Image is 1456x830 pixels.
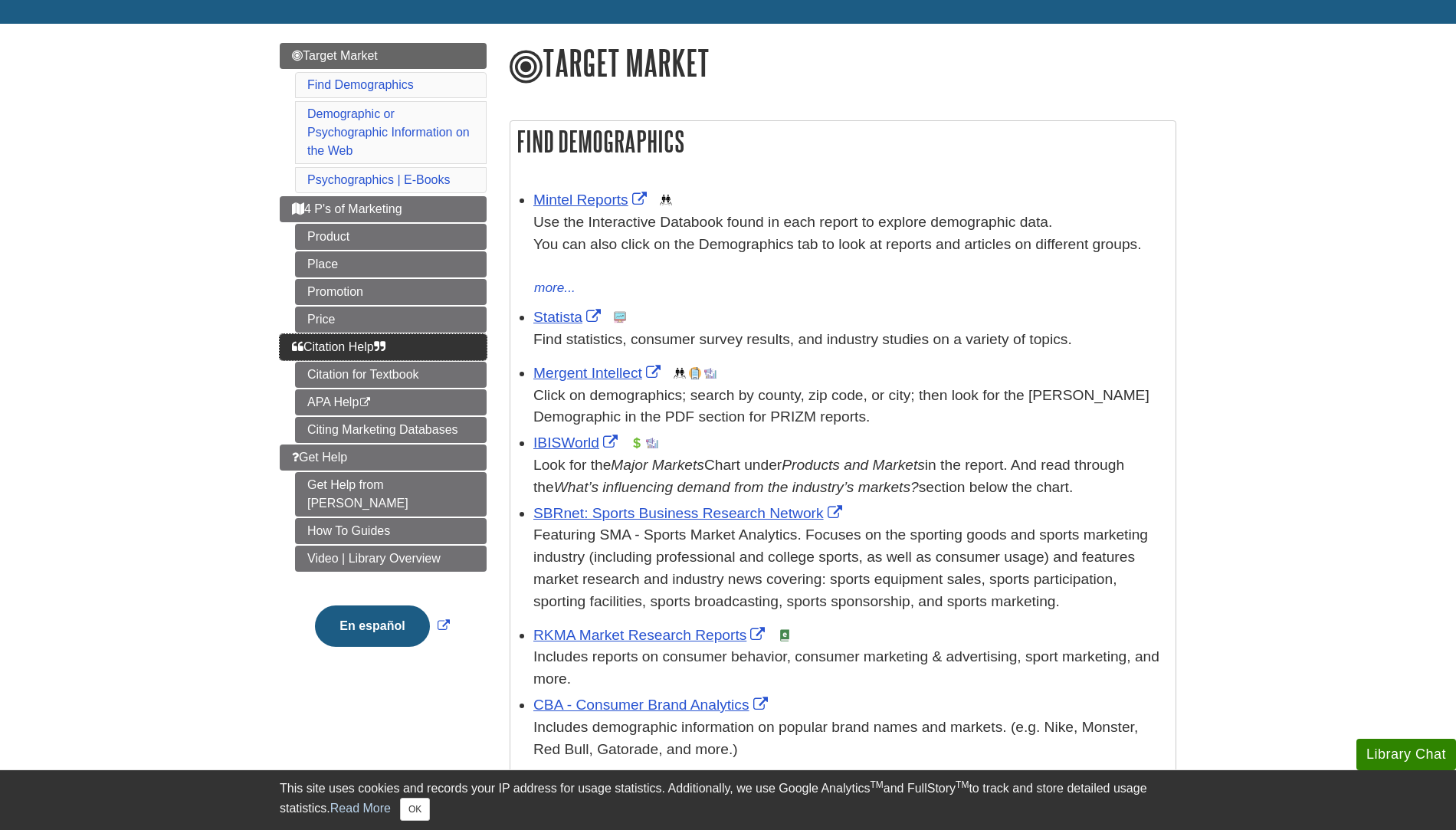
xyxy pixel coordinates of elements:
[533,717,1168,761] div: Includes demographic information on popular brand names and markets. (e.g. Nike, Monster, Red Bul...
[292,49,378,62] span: Target Market
[533,329,1168,351] p: Find statistics, consumer survey results, and industry studies on a variety of topics.
[359,398,372,408] i: This link opens in a new window
[295,546,487,572] a: Video | Library Overview
[280,445,487,471] a: Get Help
[280,196,487,222] a: 4 P's of Marketing
[533,524,1168,612] p: Featuring SMA - Sports Market Analytics. Focuses on the sporting goods and sports marketing indus...
[510,121,1176,162] h2: Find Demographics
[295,279,487,305] a: Promotion
[533,627,769,643] a: Link opens in new window
[533,192,651,208] a: Link opens in new window
[295,518,487,544] a: How To Guides
[779,629,791,641] img: e-Book
[295,224,487,250] a: Product
[292,340,385,353] span: Citation Help
[307,107,470,157] a: Demographic or Psychographic Information on the Web
[554,479,919,495] i: What’s influencing demand from the industry’s markets?
[674,367,686,379] img: Demographics
[533,505,846,521] a: Link opens in new window
[311,619,453,632] a: Link opens in new window
[533,454,1168,499] div: Look for the Chart under in the report. And read through the section below the chart.
[307,173,450,186] a: Psychographics | E-Books
[533,309,605,325] a: Link opens in new window
[631,437,643,449] img: Financial Report
[689,367,701,379] img: Company Information
[280,334,487,360] a: Citation Help
[614,311,626,323] img: Statistics
[646,437,658,449] img: Industry Report
[295,417,487,443] a: Citing Marketing Databases
[280,779,1176,821] div: This site uses cookies and records your IP address for usage statistics. Additionally, we use Goo...
[315,605,429,647] button: En español
[295,389,487,415] a: APA Help
[660,194,672,206] img: Demographics
[533,277,576,299] button: more...
[400,798,430,821] button: Close
[956,779,969,790] sup: TM
[533,435,621,451] a: Link opens in new window
[280,43,487,69] a: Target Market
[533,365,664,381] a: Link opens in new window
[295,307,487,333] a: Price
[330,802,391,815] a: Read More
[292,202,402,215] span: 4 P's of Marketing
[280,43,487,673] div: Guide Page Menu
[704,367,717,379] img: Industry Report
[611,457,704,473] i: Major Markets
[292,451,347,464] span: Get Help
[533,385,1168,429] div: Click on demographics; search by county, zip code, or city; then look for the [PERSON_NAME] Demog...
[533,646,1168,691] div: Includes reports on consumer behavior, consumer marketing & advertising, sport marketing, and more.
[307,78,414,91] a: Find Demographics
[510,43,1176,86] h1: Target Market
[1356,739,1456,770] button: Library Chat
[870,779,883,790] sup: TM
[295,251,487,277] a: Place
[295,472,487,517] a: Get Help from [PERSON_NAME]
[782,457,925,473] i: Products and Markets
[295,362,487,388] a: Citation for Textbook
[533,212,1168,277] div: Use the Interactive Databook found in each report to explore demographic data. You can also click...
[533,697,772,713] a: Link opens in new window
